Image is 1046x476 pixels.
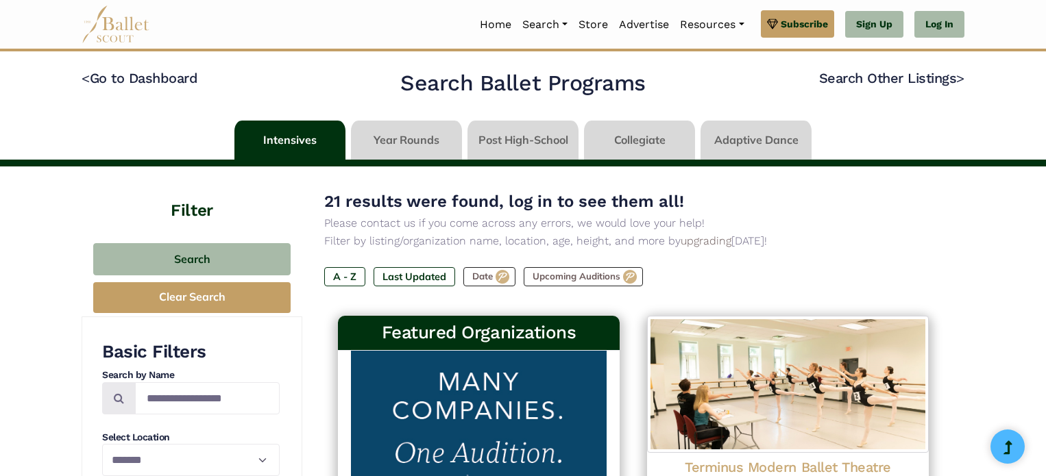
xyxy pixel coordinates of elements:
label: Last Updated [374,267,455,286]
li: Post High-School [465,121,581,160]
img: Logo [647,316,929,453]
label: A - Z [324,267,365,286]
h4: Filter [82,166,302,223]
a: Subscribe [761,10,834,38]
input: Search by names... [135,382,280,414]
label: Date [463,267,515,286]
h3: Basic Filters [102,340,280,364]
a: Home [474,10,517,39]
a: Advertise [613,10,674,39]
span: Subscribe [781,16,828,32]
p: Filter by listing/organization name, location, age, height, and more by [DATE]! [324,232,942,250]
h4: Search by Name [102,368,280,382]
a: Resources [674,10,749,39]
a: Log In [914,11,964,38]
li: Collegiate [581,121,698,160]
a: Sign Up [845,11,903,38]
a: Search Other Listings> [819,70,964,86]
button: Search [93,243,291,275]
code: > [956,69,964,86]
li: Year Rounds [348,121,465,160]
h3: Featured Organizations [349,321,609,345]
img: gem.svg [767,16,778,32]
li: Intensives [232,121,348,160]
a: Store [573,10,613,39]
label: Upcoming Auditions [524,267,643,286]
a: Search [517,10,573,39]
h2: Search Ballet Programs [400,69,645,98]
a: upgrading [681,234,731,247]
a: <Go to Dashboard [82,70,197,86]
p: Please contact us if you come across any errors, we would love your help! [324,214,942,232]
button: Clear Search [93,282,291,313]
span: 21 results were found, log in to see them all! [324,192,684,211]
li: Adaptive Dance [698,121,814,160]
h4: Terminus Modern Ballet Theatre [658,458,918,476]
code: < [82,69,90,86]
h4: Select Location [102,431,280,444]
